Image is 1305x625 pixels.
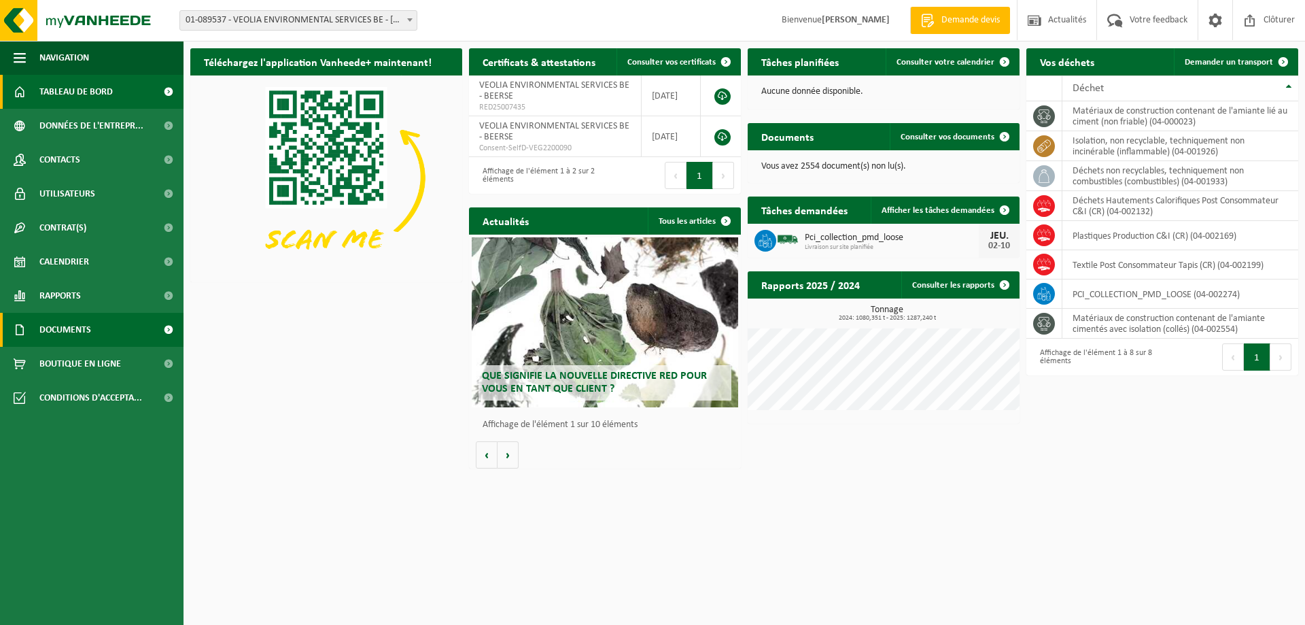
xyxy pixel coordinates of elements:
[776,228,799,251] img: BL-SO-LV
[180,11,417,30] span: 01-089537 - VEOLIA ENVIRONMENTAL SERVICES BE - 2340 BEERSE, STEENBAKKERSDAM 43/44 bus 2
[754,305,1020,322] h3: Tonnage
[39,41,89,75] span: Navigation
[665,162,686,189] button: Previous
[479,102,631,113] span: RED25007435
[1073,83,1104,94] span: Déchet
[479,80,629,101] span: VEOLIA ENVIRONMENTAL SERVICES BE - BEERSE
[39,245,89,279] span: Calendrier
[748,48,852,75] h2: Tâches planifiées
[39,75,113,109] span: Tableau de bord
[476,161,598,190] div: Affichage de l'élément 1 à 2 sur 2 éléments
[805,243,979,252] span: Livraison sur site planifiée
[713,162,734,189] button: Next
[1062,101,1298,131] td: matériaux de construction contenant de l'amiante lié au ciment (non friable) (04-000023)
[1270,343,1291,371] button: Next
[179,10,417,31] span: 01-089537 - VEOLIA ENVIRONMENTAL SERVICES BE - 2340 BEERSE, STEENBAKKERSDAM 43/44 bus 2
[616,48,739,75] a: Consulter vos certificats
[686,162,713,189] button: 1
[627,58,716,67] span: Consulter vos certificats
[748,271,873,298] h2: Rapports 2025 / 2024
[472,237,738,407] a: Que signifie la nouvelle directive RED pour vous en tant que client ?
[1174,48,1297,75] a: Demander un transport
[498,441,519,469] button: Volgende
[479,143,631,154] span: Consent-SelfD-VEG2200090
[986,231,1013,241] div: JEU.
[1062,250,1298,280] td: Textile Post Consommateur Tapis (CR) (04-002199)
[39,279,81,313] span: Rapports
[39,177,95,211] span: Utilisateurs
[1185,58,1273,67] span: Demander un transport
[938,14,1003,27] span: Demande devis
[1062,280,1298,309] td: PCI_COLLECTION_PMD_LOOSE (04-002274)
[754,315,1020,322] span: 2024: 1080,351 t - 2025: 1287,240 t
[882,206,994,215] span: Afficher les tâches demandées
[482,371,707,394] span: Que signifie la nouvelle directive RED pour vous en tant que client ?
[1222,343,1244,371] button: Previous
[1062,221,1298,250] td: Plastiques Production C&I (CR) (04-002169)
[1033,342,1155,372] div: Affichage de l'élément 1 à 8 sur 8 éléments
[886,48,1018,75] a: Consulter votre calendrier
[39,313,91,347] span: Documents
[897,58,994,67] span: Consulter votre calendrier
[642,75,701,116] td: [DATE]
[890,123,1018,150] a: Consulter vos documents
[469,48,609,75] h2: Certificats & attestations
[910,7,1010,34] a: Demande devis
[39,211,86,245] span: Contrat(s)
[748,197,861,223] h2: Tâches demandées
[648,207,739,235] a: Tous les articles
[901,133,994,141] span: Consulter vos documents
[822,15,890,25] strong: [PERSON_NAME]
[1062,309,1298,339] td: matériaux de construction contenant de l'amiante cimentés avec isolation (collés) (04-002554)
[986,241,1013,251] div: 02-10
[1026,48,1108,75] h2: Vos déchets
[1062,161,1298,191] td: déchets non recyclables, techniquement non combustibles (combustibles) (04-001933)
[1062,131,1298,161] td: isolation, non recyclable, techniquement non incinérable (inflammable) (04-001926)
[1244,343,1270,371] button: 1
[39,347,121,381] span: Boutique en ligne
[39,109,143,143] span: Données de l'entrepr...
[469,207,542,234] h2: Actualités
[901,271,1018,299] a: Consulter les rapports
[190,48,445,75] h2: Téléchargez l'application Vanheede+ maintenant!
[483,420,734,430] p: Affichage de l'élément 1 sur 10 éléments
[761,87,1006,97] p: Aucune donnée disponible.
[805,233,979,243] span: Pci_collection_pmd_loose
[190,75,462,280] img: Download de VHEPlus App
[748,123,827,150] h2: Documents
[1062,191,1298,221] td: Déchets Hautements Calorifiques Post Consommateur C&I (CR) (04-002132)
[642,116,701,157] td: [DATE]
[871,197,1018,224] a: Afficher les tâches demandées
[476,441,498,469] button: Vorige
[479,121,629,142] span: VEOLIA ENVIRONMENTAL SERVICES BE - BEERSE
[761,162,1006,171] p: Vous avez 2554 document(s) non lu(s).
[39,381,142,415] span: Conditions d'accepta...
[39,143,80,177] span: Contacts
